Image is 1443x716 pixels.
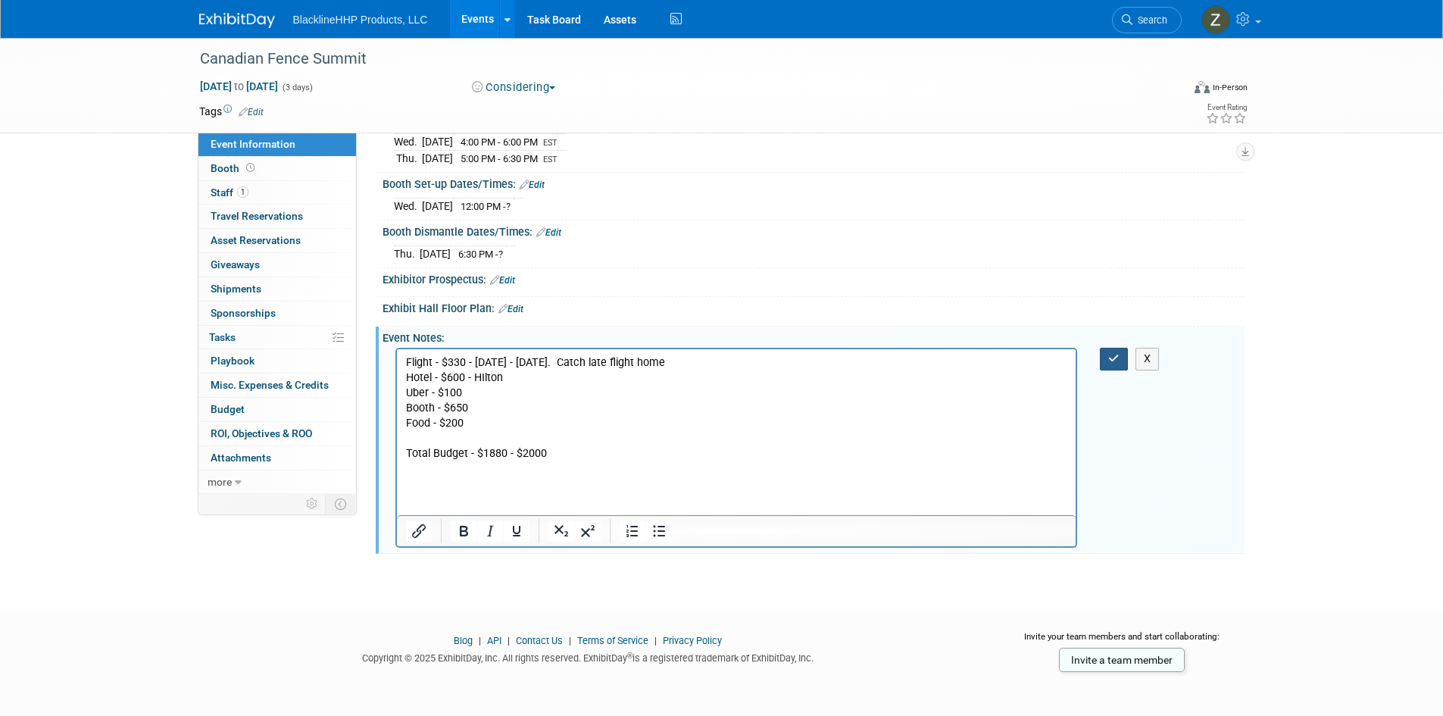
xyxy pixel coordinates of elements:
a: Privacy Policy [663,635,722,646]
td: Thu. [394,246,420,262]
span: to [232,80,246,92]
a: Playbook [198,349,356,373]
span: Booth [211,162,258,174]
span: 6:30 PM - [458,249,503,260]
button: Subscript [548,521,574,542]
span: | [565,635,575,646]
button: Underline [504,521,529,542]
span: 1 [237,186,248,198]
div: Booth Dismantle Dates/Times: [383,220,1245,240]
button: Superscript [575,521,601,542]
span: Misc. Expenses & Credits [211,379,329,391]
a: Edit [520,180,545,190]
button: Insert/edit link [406,521,432,542]
div: Exhibitor Prospectus: [383,268,1245,288]
span: more [208,476,232,488]
a: API [487,635,501,646]
a: Giveaways [198,253,356,277]
a: Travel Reservations [198,205,356,228]
td: Thu. [394,151,422,167]
div: In-Person [1212,82,1248,93]
button: Italic [477,521,503,542]
span: | [504,635,514,646]
td: [DATE] [422,199,453,214]
a: Edit [498,304,523,314]
span: Attachments [211,452,271,464]
span: Shipments [211,283,261,295]
a: Blog [454,635,473,646]
button: X [1135,348,1160,370]
div: Event Rating [1206,104,1247,111]
a: Edit [239,107,264,117]
span: ? [506,201,511,212]
span: Sponsorships [211,307,276,319]
span: (3 days) [281,83,313,92]
iframe: Rich Text Area [397,349,1076,515]
span: Tasks [209,331,236,343]
div: Event Format [1092,79,1248,102]
span: Travel Reservations [211,210,303,222]
span: Booth not reserved yet [243,162,258,174]
a: Shipments [198,277,356,301]
td: Wed. [394,134,422,151]
td: [DATE] [422,151,453,167]
img: Zach Romero [1201,5,1230,34]
img: Format-Inperson.png [1195,81,1210,93]
div: Booth Set-up Dates/Times: [383,173,1245,192]
td: [DATE] [420,246,451,262]
td: Toggle Event Tabs [325,494,356,514]
div: Canadian Fence Summit [195,45,1159,73]
span: ? [498,249,503,260]
span: 5:00 PM - 6:30 PM [461,153,538,164]
div: Event Notes: [383,327,1245,345]
a: Staff1 [198,181,356,205]
div: Copyright © 2025 ExhibitDay, Inc. All rights reserved. ExhibitDay is a registered trademark of Ex... [199,648,978,665]
td: Tags [199,104,264,119]
a: Contact Us [516,635,563,646]
span: | [651,635,661,646]
div: Exhibit Hall Floor Plan: [383,297,1245,317]
span: Budget [211,403,245,415]
a: Asset Reservations [198,229,356,252]
td: [DATE] [422,134,453,151]
a: Search [1112,7,1182,33]
span: Asset Reservations [211,234,301,246]
span: ROI, Objectives & ROO [211,427,312,439]
a: Tasks [198,326,356,349]
sup: ® [627,652,632,660]
span: EST [543,138,558,148]
span: BlacklineHHP Products, LLC [293,14,428,26]
a: Budget [198,398,356,421]
span: 12:00 PM - [461,201,511,212]
a: ROI, Objectives & ROO [198,422,356,446]
a: Terms of Service [577,635,648,646]
span: Giveaways [211,258,260,270]
span: Playbook [211,355,255,367]
a: Edit [490,275,515,286]
span: [DATE] [DATE] [199,80,279,93]
a: Event Information [198,133,356,156]
button: Bullet list [646,521,672,542]
a: Misc. Expenses & Credits [198,374,356,397]
a: Booth [198,157,356,180]
span: Search [1132,14,1167,26]
td: Wed. [394,199,422,214]
td: Personalize Event Tab Strip [299,494,326,514]
span: | [475,635,485,646]
a: more [198,471,356,494]
button: Bold [451,521,476,542]
img: ExhibitDay [199,13,275,28]
button: Considering [467,80,561,95]
a: Edit [536,227,561,238]
a: Attachments [198,446,356,470]
button: Numbered list [620,521,645,542]
span: Staff [211,186,248,199]
span: EST [543,155,558,164]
